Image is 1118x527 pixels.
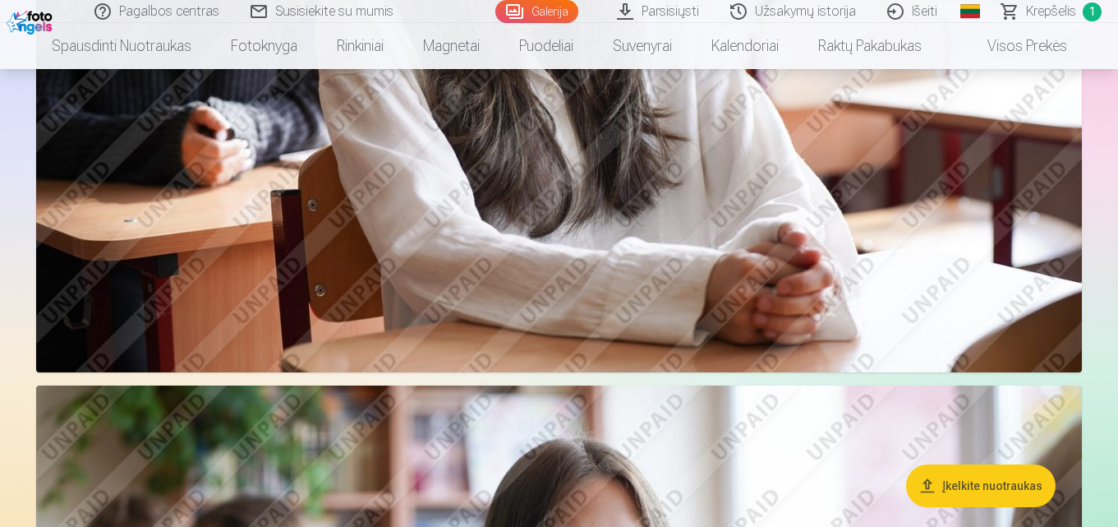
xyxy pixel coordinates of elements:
[593,23,692,69] a: Suvenyrai
[499,23,593,69] a: Puodeliai
[906,465,1056,507] button: Įkelkite nuotraukas
[692,23,798,69] a: Kalendoriai
[211,23,317,69] a: Fotoknyga
[1083,2,1102,21] span: 1
[941,23,1087,69] a: Visos prekės
[1026,2,1076,21] span: Krepšelis
[798,23,941,69] a: Raktų pakabukas
[317,23,403,69] a: Rinkiniai
[403,23,499,69] a: Magnetai
[7,7,57,35] img: /fa2
[32,23,211,69] a: Spausdinti nuotraukas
